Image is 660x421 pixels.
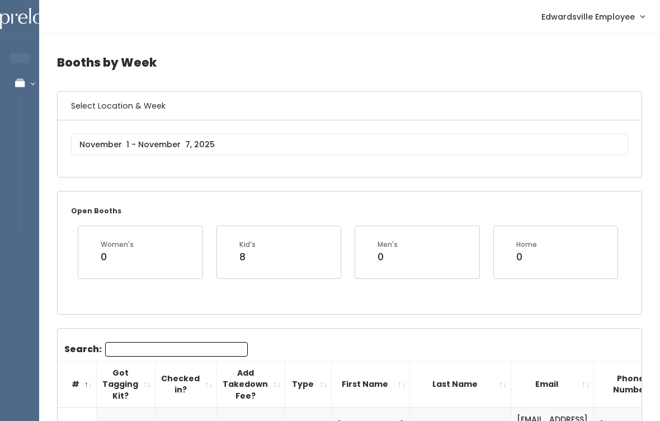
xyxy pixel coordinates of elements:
div: 0 [101,250,134,264]
th: Type: activate to sort column ascending [285,361,332,408]
div: 8 [239,250,256,264]
div: Home [516,240,537,250]
th: Checked in?: activate to sort column ascending [155,361,217,408]
label: Search: [64,342,248,357]
h6: Select Location & Week [58,92,642,120]
th: Got Tagging Kit?: activate to sort column ascending [97,361,155,408]
th: #: activate to sort column descending [58,361,97,408]
th: First Name: activate to sort column ascending [332,361,410,408]
h4: Booths by Week [57,47,642,78]
span: Edwardsville Employee [541,11,635,23]
div: Men's [378,240,398,250]
th: Email: activate to sort column ascending [511,361,594,408]
th: Last Name: activate to sort column ascending [410,361,511,408]
a: Edwardsville Employee [530,4,656,29]
div: Women's [101,240,134,250]
input: Search: [105,342,248,357]
div: 0 [516,250,537,264]
div: Kid's [239,240,256,250]
div: 0 [378,250,398,264]
th: Add Takedown Fee?: activate to sort column ascending [217,361,285,408]
small: Open Booths [71,206,121,216]
input: November 1 - November 7, 2025 [71,134,628,155]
